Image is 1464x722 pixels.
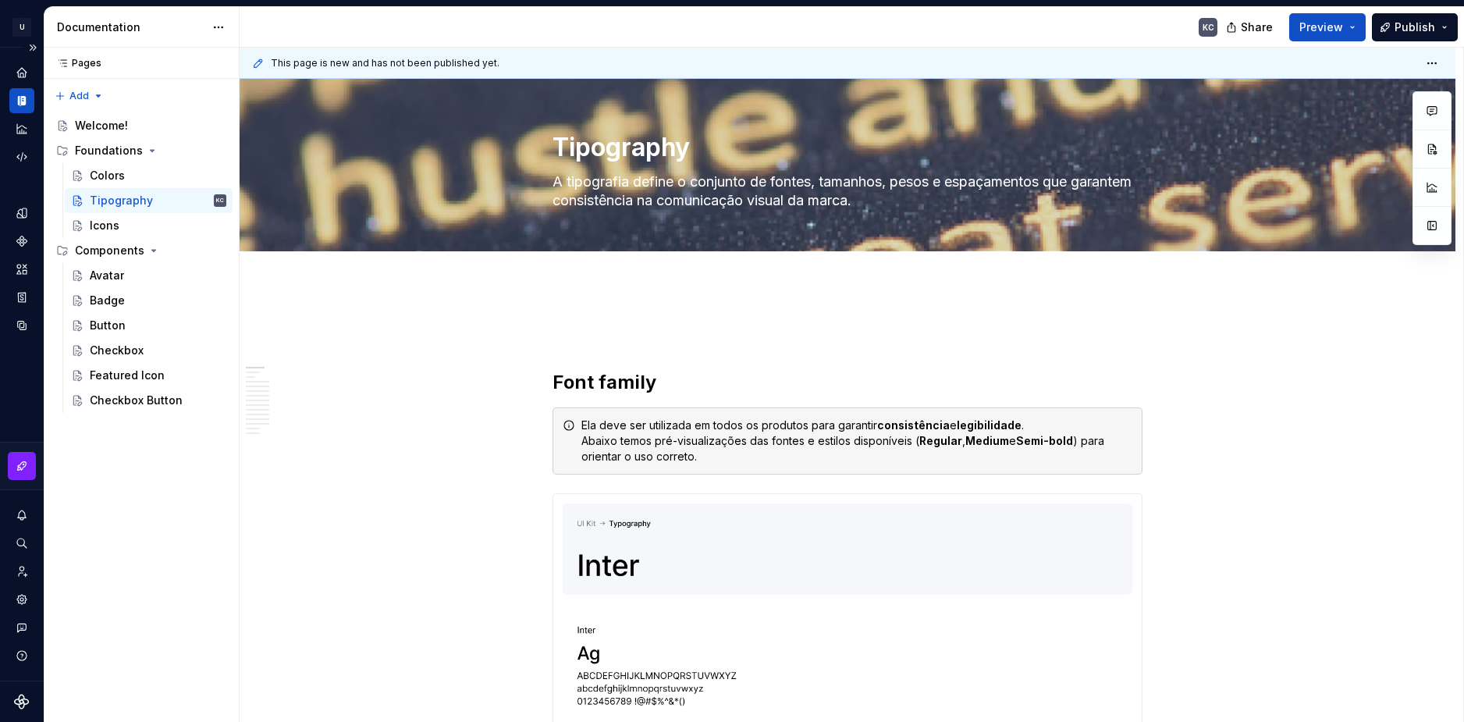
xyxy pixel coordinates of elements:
[90,393,183,408] div: Checkbox Button
[9,587,34,612] a: Settings
[1289,13,1366,41] button: Preview
[75,143,143,158] div: Foundations
[65,163,233,188] a: Colors
[65,338,233,363] a: Checkbox
[50,113,233,413] div: Page tree
[50,113,233,138] a: Welcome!
[965,434,1009,447] strong: Medium
[9,60,34,85] a: Home
[90,293,125,308] div: Badge
[271,57,499,69] span: This page is new and has not been published yet.
[9,144,34,169] a: Code automation
[9,257,34,282] a: Assets
[9,531,34,556] button: Search ⌘K
[1241,20,1273,35] span: Share
[549,129,1139,166] textarea: Tipography
[75,118,128,133] div: Welcome!
[1203,21,1214,34] div: KC
[65,363,233,388] a: Featured Icon
[65,313,233,338] a: Button
[50,138,233,163] div: Foundations
[9,503,34,528] button: Notifications
[549,169,1139,213] textarea: A tipografia define o conjunto de fontes, tamanhos, pesos e espaçamentos que garantem consistênci...
[22,37,44,59] button: Expand sidebar
[9,285,34,310] a: Storybook stories
[90,368,165,383] div: Featured Icon
[90,193,153,208] div: Tipography
[90,268,124,283] div: Avatar
[1218,13,1283,41] button: Share
[957,418,1022,432] strong: legibilidade
[90,343,144,358] div: Checkbox
[1299,20,1343,35] span: Preview
[9,615,34,640] button: Contact support
[9,88,34,113] a: Documentation
[553,370,1142,395] h2: Font family
[65,188,233,213] a: TipographyKC
[3,10,41,44] button: U
[69,90,89,102] span: Add
[65,263,233,288] a: Avatar
[9,313,34,338] a: Data sources
[65,388,233,413] a: Checkbox Button
[12,18,31,37] div: U
[50,85,108,107] button: Add
[90,218,119,233] div: Icons
[65,213,233,238] a: Icons
[216,193,224,208] div: KC
[581,418,1132,464] div: Ela deve ser utilizada em todos os produtos para garantir e . Abaixo temos pré-visualizações das ...
[1372,13,1458,41] button: Publish
[50,57,101,69] div: Pages
[65,288,233,313] a: Badge
[1016,434,1073,447] strong: Semi-bold
[14,694,30,710] svg: Supernova Logo
[90,318,126,333] div: Button
[1395,20,1435,35] span: Publish
[919,434,962,447] strong: Regular
[90,168,125,183] div: Colors
[877,418,950,432] strong: consistência
[9,229,34,254] a: Components
[9,559,34,584] a: Invite team
[50,238,233,263] div: Components
[57,20,204,35] div: Documentation
[75,243,144,258] div: Components
[9,116,34,141] a: Analytics
[9,201,34,226] a: Design tokens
